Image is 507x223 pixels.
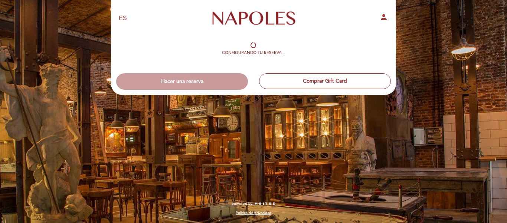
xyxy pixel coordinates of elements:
div: Configurando tu reserva... [222,50,285,56]
img: MEITRE [254,202,275,206]
button: person [379,13,388,24]
a: [PERSON_NAME] [207,8,300,29]
span: powered by [232,201,252,206]
a: powered by [232,201,275,206]
a: Política de privacidad [236,210,271,216]
i: person [379,13,388,22]
button: Comprar Gift Card [259,73,391,89]
button: Hacer una reserva [116,73,248,90]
